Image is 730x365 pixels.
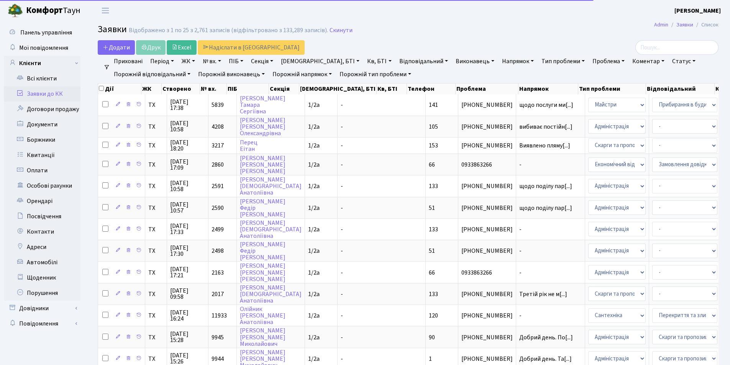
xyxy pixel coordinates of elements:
[26,4,80,17] span: Таун
[200,83,227,94] th: № вх.
[308,204,320,212] span: 1/2а
[635,40,719,55] input: Пошук...
[240,219,302,240] a: [PERSON_NAME][DEMOGRAPHIC_DATA]Анатоліївна
[240,94,285,116] a: [PERSON_NAME]ТамараСергіївна
[4,101,80,117] a: Договори продажу
[4,147,80,163] a: Квитанції
[4,25,80,40] a: Панель управління
[429,290,438,298] span: 133
[147,55,177,68] a: Період
[240,197,285,219] a: [PERSON_NAME]Федір[PERSON_NAME]
[519,290,567,298] span: Третій рік не м[...]
[308,160,320,169] span: 1/2а
[519,123,573,131] span: вибиває постійн[...]
[308,247,320,255] span: 1/2а
[461,313,513,319] span: [PHONE_NUMBER]
[212,182,224,190] span: 2591
[299,83,377,94] th: [DEMOGRAPHIC_DATA], БТІ
[461,270,513,276] span: 0933863266
[429,311,438,320] span: 120
[519,141,570,150] span: Виявлено пляму[...]
[240,240,285,262] a: [PERSON_NAME]Федір[PERSON_NAME]
[4,270,80,285] a: Щоденник
[429,101,438,109] span: 141
[461,183,513,189] span: [PHONE_NUMBER]
[4,163,80,178] a: Оплати
[308,225,320,234] span: 1/2а
[148,205,164,211] span: ТХ
[377,83,407,94] th: Кв, БТІ
[248,55,276,68] a: Секція
[148,162,164,168] span: ТХ
[429,268,435,277] span: 66
[4,224,80,239] a: Контакти
[519,226,582,232] span: -
[461,162,513,168] span: 0933863266
[4,56,80,71] a: Клієнти
[518,83,578,94] th: Напрямок
[429,225,438,234] span: 133
[643,17,730,33] nav: breadcrumb
[170,352,205,365] span: [DATE] 15:26
[278,55,363,68] a: [DEMOGRAPHIC_DATA], БТІ
[341,225,343,234] span: -
[96,4,115,17] button: Переключити навігацію
[453,55,497,68] a: Виконавець
[148,356,164,362] span: ТХ
[240,262,285,283] a: [PERSON_NAME][PERSON_NAME][PERSON_NAME]
[519,101,573,109] span: щодо послуги ми[...]
[4,255,80,270] a: Автомобілі
[341,123,343,131] span: -
[429,182,438,190] span: 133
[429,123,438,131] span: 105
[4,209,80,224] a: Посвідчення
[111,68,194,81] a: Порожній відповідальний
[336,68,414,81] a: Порожній тип проблеми
[167,40,197,55] a: Excel
[212,204,224,212] span: 2590
[407,83,456,94] th: Телефон
[269,68,335,81] a: Порожній напрямок
[212,355,224,363] span: 9944
[461,142,513,149] span: [PHONE_NUMBER]
[148,102,164,108] span: ТХ
[170,223,205,235] span: [DATE] 17:33
[226,55,246,68] a: ПІБ
[170,139,205,152] span: [DATE] 18:20
[341,204,343,212] span: -
[461,334,513,340] span: [PHONE_NUMBER]
[170,266,205,278] span: [DATE] 17:21
[162,83,200,94] th: Створено
[674,7,721,15] b: [PERSON_NAME]
[308,333,320,342] span: 1/2а
[461,205,513,211] span: [PHONE_NUMBER]
[103,43,130,52] span: Додати
[269,83,299,94] th: Секція
[170,180,205,192] span: [DATE] 10:58
[341,160,343,169] span: -
[341,268,343,277] span: -
[519,313,582,319] span: -
[341,247,343,255] span: -
[148,183,164,189] span: ТХ
[519,333,573,342] span: Добрий день. По[...]
[212,101,224,109] span: 5839
[341,101,343,109] span: -
[148,142,164,149] span: ТХ
[519,355,572,363] span: Добрий день. Та[...]
[589,55,628,68] a: Проблема
[240,154,285,175] a: [PERSON_NAME][PERSON_NAME][PERSON_NAME]
[341,311,343,320] span: -
[212,225,224,234] span: 2499
[396,55,451,68] a: Відповідальний
[212,160,224,169] span: 2860
[519,182,572,190] span: щодо поділу пар[...]
[212,333,224,342] span: 9945
[519,204,572,212] span: щодо поділу пар[...]
[148,124,164,130] span: ТХ
[98,23,127,36] span: Заявки
[170,201,205,214] span: [DATE] 10:57
[148,313,164,319] span: ТХ
[429,355,432,363] span: 1
[240,138,258,153] a: ПерецЕітан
